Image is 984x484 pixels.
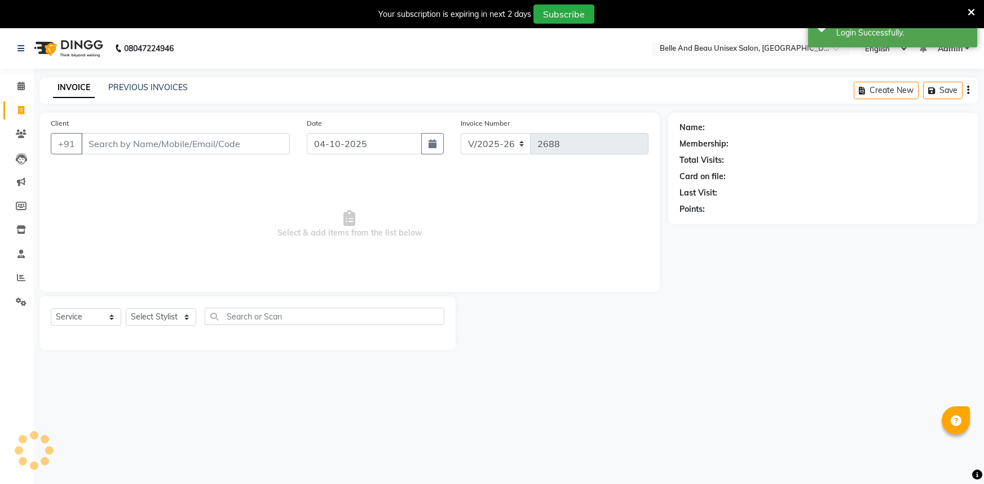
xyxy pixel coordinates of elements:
[108,82,188,92] a: PREVIOUS INVOICES
[378,8,531,20] div: Your subscription is expiring in next 2 days
[679,203,705,215] div: Points:
[920,43,926,54] a: 45
[679,154,724,166] div: Total Visits:
[679,122,705,134] div: Name:
[51,133,82,154] button: +91
[679,171,726,183] div: Card on file:
[51,168,648,281] span: Select & add items from the list below
[854,82,919,99] button: Create New
[836,27,969,39] div: Login Successfully.
[679,187,717,199] div: Last Visit:
[307,118,322,128] label: Date
[938,43,963,55] span: Admin
[29,33,106,64] img: logo
[53,78,95,98] a: INVOICE
[923,82,963,99] button: Save
[81,133,290,154] input: Search by Name/Mobile/Email/Code
[51,118,69,128] label: Client
[679,138,729,150] div: Membership:
[124,33,174,64] b: 08047224946
[205,308,444,325] input: Search or Scan
[461,118,510,128] label: Invoice Number
[533,5,594,24] button: Subscribe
